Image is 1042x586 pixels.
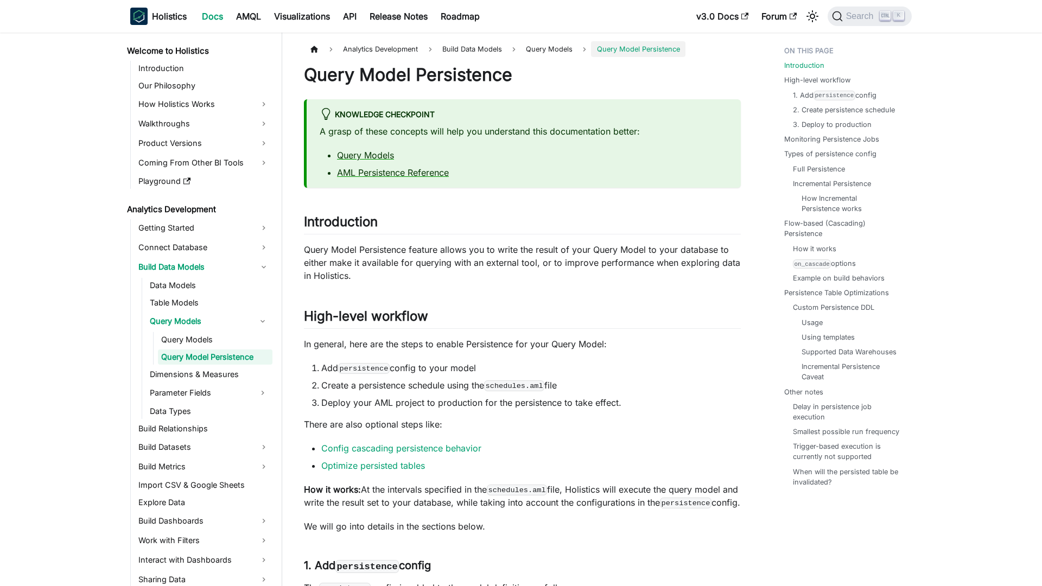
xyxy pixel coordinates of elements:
[147,313,253,330] a: Query Models
[304,64,741,86] h1: Query Model Persistence
[321,396,741,409] li: Deploy your AML project to production for the persistence to take effect.
[195,8,230,25] a: Docs
[660,498,711,508] code: persistence
[321,443,481,454] a: Config cascading persistence behavior
[135,421,272,436] a: Build Relationships
[230,8,268,25] a: AMQL
[304,559,741,572] h3: 1. Add config
[321,460,425,471] a: Optimize persisted tables
[338,363,390,374] code: persistence
[147,278,272,293] a: Data Models
[124,43,272,59] a: Welcome to Holistics
[802,317,823,328] a: Usage
[147,295,272,310] a: Table Models
[135,551,272,569] a: Interact with Dashboards
[437,41,507,57] span: Build Data Models
[135,532,272,549] a: Work with Filters
[337,150,394,161] a: Query Models
[363,8,434,25] a: Release Notes
[793,441,901,462] a: Trigger-based execution is currently not supported
[828,7,912,26] button: Search (Ctrl+K)
[135,95,272,113] a: How Holistics Works
[335,560,399,573] code: persistence
[135,512,272,530] a: Build Dashboards
[304,483,741,509] p: At the intervals specified in the file, Holistics will execute the query model and write the resu...
[158,332,272,347] a: Query Models
[135,458,272,475] a: Build Metrics
[802,361,897,382] a: Incremental Persistence Caveat
[135,135,272,152] a: Product Versions
[520,41,578,57] a: Query Models
[304,520,741,533] p: We will go into details in the sections below.
[304,418,741,431] p: There are also optional steps like:
[784,75,850,85] a: High-level workflow
[338,41,423,57] span: Analytics Development
[784,218,905,239] a: Flow-based (Cascading) Persistence
[304,243,741,282] p: Query Model Persistence feature allows you to write the result of your Query Model to your databa...
[135,78,272,93] a: Our Philosophy
[124,202,272,217] a: Analytics Development
[793,273,885,283] a: Example on build behaviors
[130,8,187,25] a: HolisticsHolistics
[135,219,272,237] a: Getting Started
[152,10,187,23] b: Holistics
[793,402,901,422] a: Delay in persistence job execution
[135,258,272,276] a: Build Data Models
[135,495,272,510] a: Explore Data
[793,244,836,254] a: How it works
[784,149,876,159] a: Types of persistence config
[793,426,899,437] a: Smallest possible run frequency
[147,404,272,419] a: Data Types
[802,193,897,214] a: How Incremental Persistence works
[253,384,272,402] button: Expand sidebar category 'Parameter Fields'
[135,154,272,171] a: Coming From Other BI Tools
[304,41,741,57] nav: Breadcrumbs
[336,8,363,25] a: API
[321,379,741,392] li: Create a persistence schedule using the file
[793,179,871,189] a: Incremental Persistence
[793,302,874,313] a: Custom Persistence DDL
[484,380,544,391] code: schedules.aml
[337,167,449,178] a: AML Persistence Reference
[119,33,282,586] nav: Docs sidebar
[814,91,855,100] code: persistence
[304,214,741,234] h2: Introduction
[135,477,272,493] a: Import CSV & Google Sheets
[690,8,755,25] a: v3.0 Docs
[784,60,824,71] a: Introduction
[304,484,361,495] strong: How it works:
[434,8,486,25] a: Roadmap
[793,164,845,174] a: Full Persistence
[253,313,272,330] button: Collapse sidebar category 'Query Models'
[158,349,272,365] a: Query Model Persistence
[784,134,879,144] a: Monitoring Persistence Jobs
[793,259,831,269] code: on_cascade
[893,11,904,21] kbd: K
[784,288,889,298] a: Persistence Table Optimizations
[135,239,272,256] a: Connect Database
[304,41,325,57] a: Home page
[304,337,741,351] p: In general, here are the steps to enable Persistence for your Query Model:
[793,105,895,115] a: 2. Create persistence schedule
[320,125,728,138] p: A grasp of these concepts will help you understand this documentation better:
[784,387,823,397] a: Other notes
[321,361,741,374] li: Add config to your model
[526,45,573,53] span: Query Models
[802,347,897,357] a: Supported Data Warehouses
[135,115,272,132] a: Walkthroughs
[591,41,685,57] span: Query Model Persistence
[320,108,728,122] div: Knowledge Checkpoint
[793,119,872,130] a: 3. Deploy to production
[804,8,821,25] button: Switch between dark and light mode (currently light mode)
[793,467,901,487] a: When will the persisted table be invalidated?
[135,61,272,76] a: Introduction
[135,174,272,189] a: Playground
[793,258,856,269] a: on_cascadeoptions
[487,485,547,495] code: schedules.aml
[135,438,272,456] a: Build Datasets
[755,8,803,25] a: Forum
[130,8,148,25] img: Holistics
[268,8,336,25] a: Visualizations
[843,11,880,21] span: Search
[147,367,272,382] a: Dimensions & Measures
